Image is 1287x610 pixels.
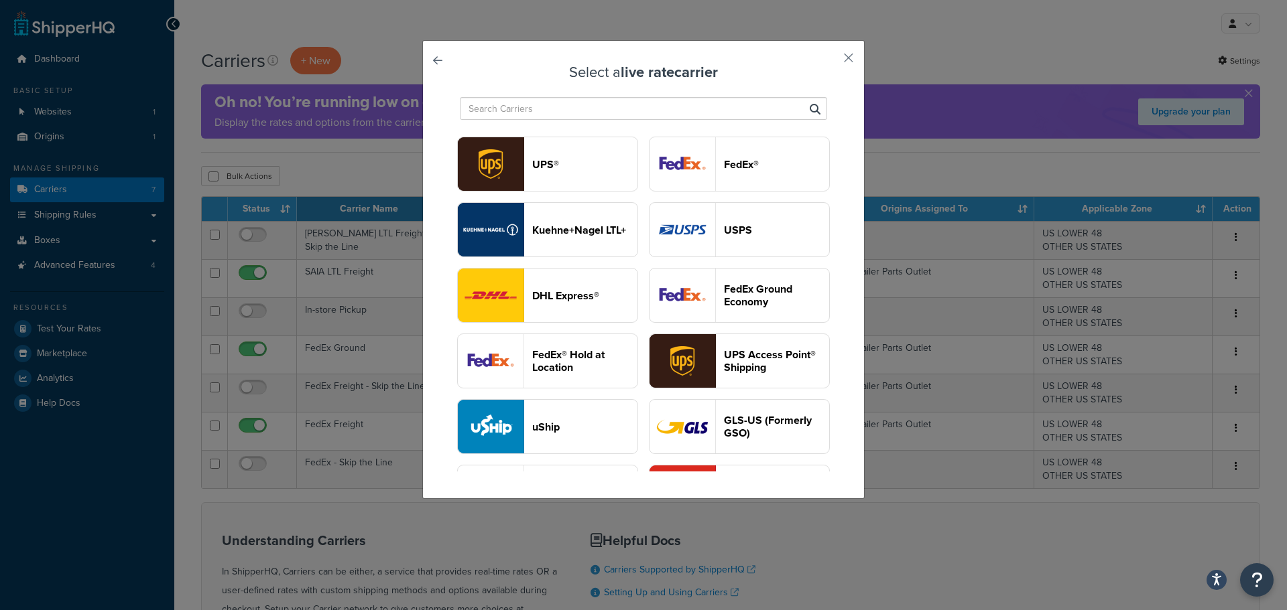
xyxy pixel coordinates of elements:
[650,137,715,191] img: fedEx logo
[457,399,638,454] button: uShip logouShip
[532,224,637,236] header: Kuehne+Nagel LTL+
[724,414,829,439] header: GLS-US (Formerly GSO)
[458,465,524,519] img: abfFreight logo
[650,334,715,388] img: accessPoint logo
[457,465,638,520] button: abfFreight logo
[649,268,830,323] button: smartPost logoFedEx Ground Economy
[457,268,638,323] button: dhl logoDHL Express®
[724,348,829,374] header: UPS Access Point® Shipping
[457,333,638,388] button: fedExLocation logoFedEx® Hold at Location
[650,400,715,453] img: gso logo
[621,61,718,83] strong: live rate carrier
[649,202,830,257] button: usps logoUSPS
[649,399,830,454] button: gso logoGLS-US (Formerly GSO)
[457,202,638,257] button: reTransFreight logoKuehne+Nagel LTL+
[649,465,830,520] button: fastwayv2 logo
[1240,563,1274,597] button: Open Resource Center
[456,64,831,80] h3: Select a
[460,97,827,120] input: Search Carriers
[724,158,829,171] header: FedEx®
[650,203,715,256] img: usps logo
[458,269,524,322] img: dhl logo
[649,333,830,388] button: accessPoint logoUPS Access Point® Shipping
[724,224,829,236] header: USPS
[650,269,715,322] img: smartPost logo
[650,465,715,519] img: fastwayv2 logo
[458,334,524,388] img: fedExLocation logo
[457,137,638,192] button: ups logoUPS®
[649,137,830,192] button: fedEx logoFedEx®
[458,203,524,256] img: reTransFreight logo
[532,421,637,433] header: uShip
[724,283,829,308] header: FedEx Ground Economy
[532,348,637,374] header: FedEx® Hold at Location
[532,289,637,302] header: DHL Express®
[458,400,524,453] img: uShip logo
[532,158,637,171] header: UPS®
[458,137,524,191] img: ups logo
